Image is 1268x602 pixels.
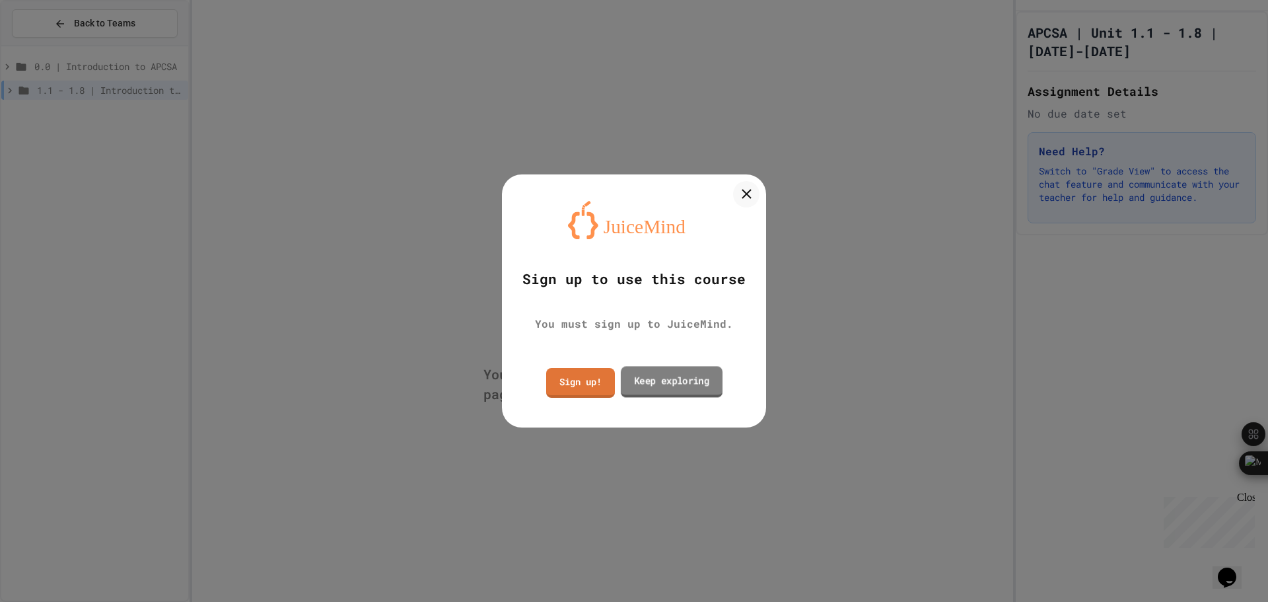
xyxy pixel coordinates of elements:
a: Sign up! [546,368,615,398]
div: Chat with us now!Close [5,5,91,84]
img: logo-orange.svg [568,201,700,239]
div: Sign up to use this course [522,269,746,290]
a: Keep exploring [621,366,722,397]
div: You must sign up to JuiceMind. [535,316,733,332]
